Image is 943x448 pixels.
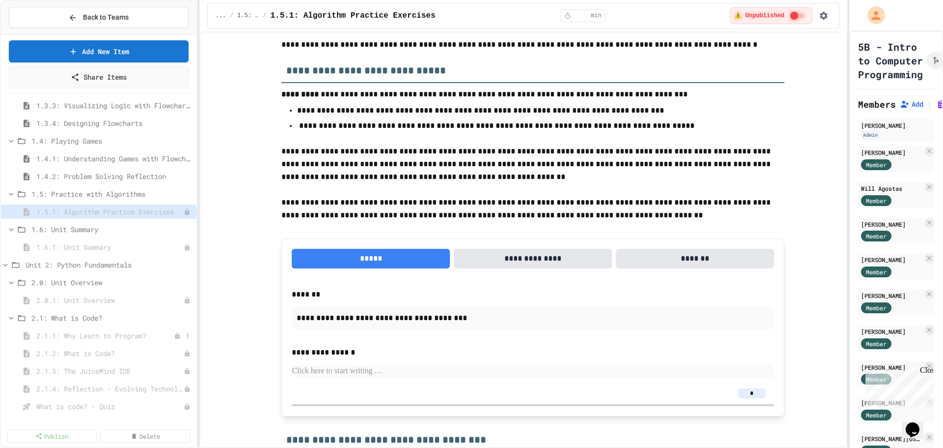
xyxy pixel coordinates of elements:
[861,434,922,443] div: [PERSON_NAME][US_STATE]
[734,12,784,20] span: ⚠️ Unpublished
[591,12,602,20] span: min
[184,297,191,304] div: Unpublished
[9,7,189,28] button: Back to Teams
[857,4,888,27] div: My Account
[36,384,184,394] span: 2.1.4: Reflection - Evolving Technology
[31,277,193,288] span: 2.0: Unit Overview
[9,40,189,62] a: Add New Item
[902,409,933,438] iframe: chat widget
[866,268,887,276] span: Member
[861,398,922,407] div: [PERSON_NAME]
[36,207,184,217] span: 1.5.1: Algorithm Practice Exercises
[184,350,191,357] div: Unpublished
[31,419,193,429] span: 2.2: Hello, World!
[861,366,933,408] iframe: chat widget
[866,411,887,419] span: Member
[927,98,932,110] span: |
[36,401,184,412] span: What is code? - Quiz
[174,332,181,339] div: Unpublished
[866,232,887,240] span: Member
[866,196,887,205] span: Member
[101,429,191,443] a: Delete
[263,12,266,20] span: /
[861,220,922,229] div: [PERSON_NAME]
[36,171,193,181] span: 1.4.2: Problem Solving Reflection
[9,66,189,88] a: Share Items
[31,313,193,323] span: 2.1: What is Code?
[900,99,923,109] button: Add
[861,327,922,336] div: [PERSON_NAME]
[36,242,184,252] span: 1.6.1: Unit Summary
[858,40,923,81] h1: 5B - Intro to Computer Programming
[861,363,922,372] div: [PERSON_NAME]
[230,12,233,20] span: /
[184,244,191,251] div: Unpublished
[270,10,435,22] span: 1.5.1: Algorithm Practice Exercises
[858,97,896,111] h2: Members
[183,331,193,341] button: More options
[31,224,193,235] span: 1.6: Unit Summary
[184,209,191,215] div: Unpublished
[36,153,193,164] span: 1.4.1: Understanding Games with Flowcharts
[237,12,259,20] span: 1.5: Practice with Algorithms
[7,429,97,443] a: Publish
[184,386,191,392] div: Unpublished
[83,12,129,23] span: Back to Teams
[866,160,887,169] span: Member
[216,12,226,20] span: ...
[36,118,193,128] span: 1.3.4: Designing Flowcharts
[861,121,931,130] div: [PERSON_NAME]
[36,366,184,376] span: 2.1.3: The JuiceMind IDE
[861,255,922,264] div: [PERSON_NAME]
[861,184,922,193] div: Will Agostas
[36,295,184,305] span: 2.0.1: Unit Overview
[4,4,68,62] div: Chat with us now!Close
[36,330,174,341] span: 2.1.1: Why Learn to Program?
[866,303,887,312] span: Member
[184,368,191,375] div: Unpublished
[861,148,922,157] div: [PERSON_NAME]
[31,189,193,199] span: 1.5: Practice with Algorithms
[861,291,922,300] div: [PERSON_NAME]
[31,136,193,146] span: 1.4: Playing Games
[730,7,812,24] div: ⚠️ Students cannot see this content! Click the toggle to publish it and make it visible to your c...
[184,403,191,410] div: Unpublished
[36,348,184,358] span: 2.1.2: What is Code?
[36,100,193,111] span: 1.3.3: Visualizing Logic with Flowcharts
[866,339,887,348] span: Member
[861,131,880,139] div: Admin
[26,260,193,270] span: Unit 2: Python Fundamentals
